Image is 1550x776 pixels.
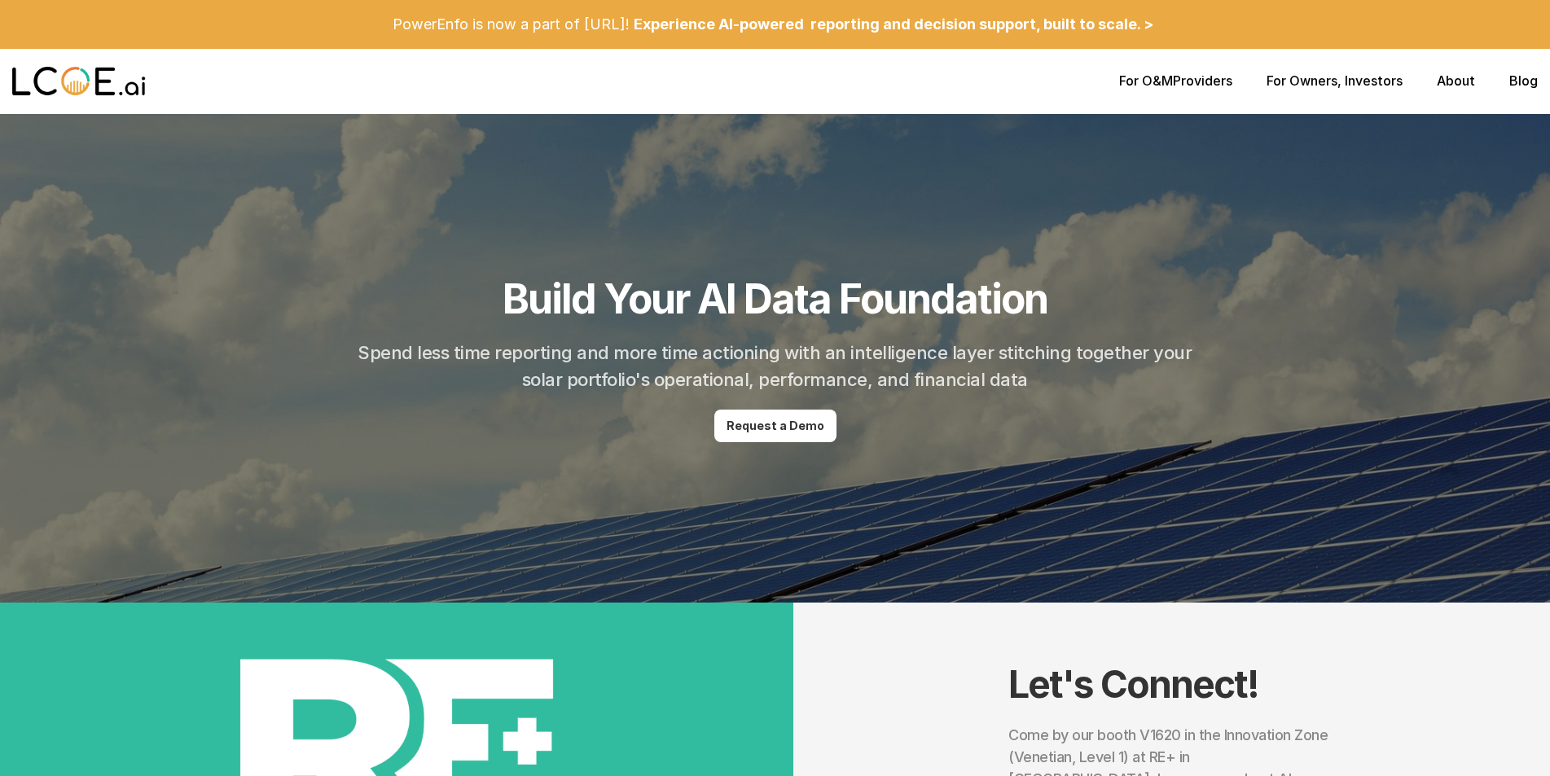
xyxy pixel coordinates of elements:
[727,419,824,433] p: Request a Demo
[503,274,1047,323] h1: Build Your AI Data Foundation
[1509,72,1538,89] a: Blog
[1267,72,1337,89] a: For Owners
[714,410,836,442] a: Request a Demo
[340,340,1211,393] h2: Spend less time reporting and more time actioning with an intelligence layer stitching together y...
[1119,72,1173,89] a: For O&M
[1267,73,1403,89] p: , Investors
[630,5,1157,44] a: Experience AI-powered reporting and decision support, built to scale. >
[393,15,630,33] p: PowerEnfo is now a part of [URL]!
[1119,73,1232,89] p: Providers
[1008,662,1334,707] h1: Let's Connect!
[1437,72,1475,89] a: About
[634,15,1153,33] p: Experience AI-powered reporting and decision support, built to scale. >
